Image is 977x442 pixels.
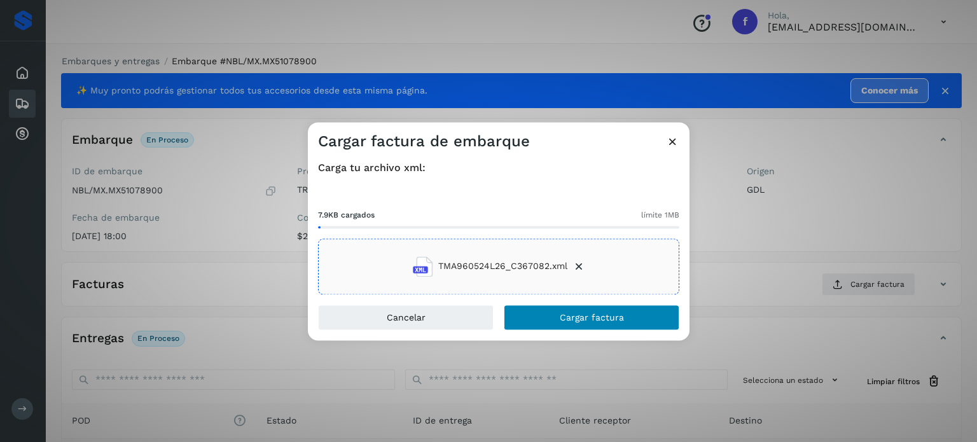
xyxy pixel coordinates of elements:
[318,162,679,174] h4: Carga tu archivo xml:
[641,209,679,221] span: límite 1MB
[318,305,494,330] button: Cancelar
[387,313,426,322] span: Cancelar
[560,313,624,322] span: Cargar factura
[318,209,375,221] span: 7.9KB cargados
[504,305,679,330] button: Cargar factura
[318,132,530,151] h3: Cargar factura de embarque
[438,260,567,273] span: TMA960524L26_C367082.xml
